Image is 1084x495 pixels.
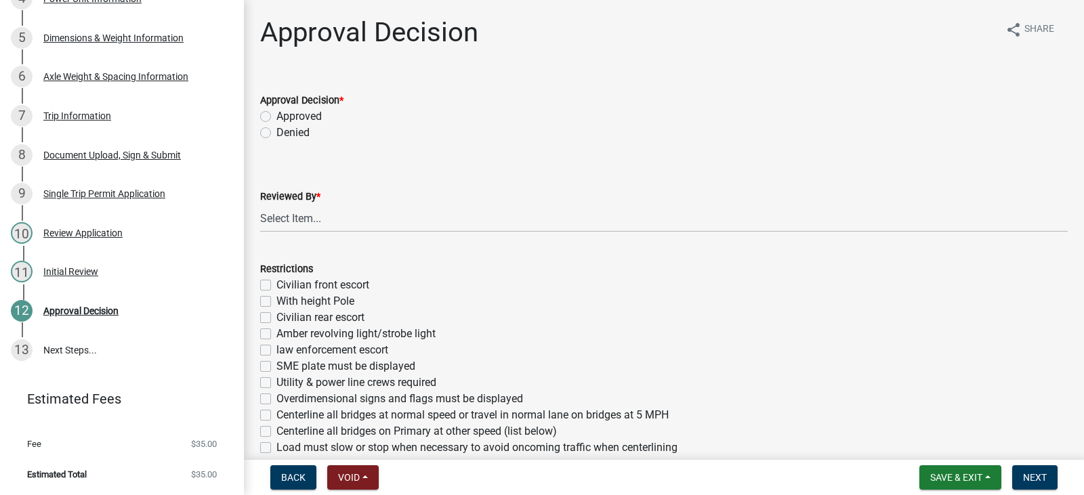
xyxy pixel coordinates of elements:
[1012,465,1058,490] button: Next
[919,465,1001,490] button: Save & Exit
[1024,22,1054,38] span: Share
[260,16,478,49] h1: Approval Decision
[276,108,322,125] label: Approved
[43,150,181,160] div: Document Upload, Sign & Submit
[27,439,41,448] span: Fee
[43,111,111,121] div: Trip Information
[11,27,33,49] div: 5
[27,470,87,479] span: Estimated Total
[276,423,557,439] label: Centerline all bridges on Primary at other speed (list below)
[11,105,33,127] div: 7
[276,293,354,309] label: With height Pole
[270,465,316,490] button: Back
[11,183,33,205] div: 9
[191,439,217,448] span: $35.00
[11,66,33,87] div: 6
[276,277,369,293] label: Civilian front escort
[11,385,222,412] a: Estimated Fees
[276,342,388,358] label: law enforcement escort
[11,261,33,282] div: 11
[11,222,33,244] div: 10
[11,144,33,166] div: 8
[276,309,364,326] label: Civilian rear escort
[276,439,677,456] label: Load must slow or stop when necessary to avoid oncoming traffic when centerlining
[1023,472,1047,483] span: Next
[260,265,313,274] label: Restrictions
[191,470,217,479] span: $35.00
[43,228,123,238] div: Review Application
[43,72,188,81] div: Axle Weight & Spacing Information
[327,465,379,490] button: Void
[43,267,98,276] div: Initial Review
[1005,22,1022,38] i: share
[11,300,33,322] div: 12
[43,306,119,316] div: Approval Decision
[276,326,436,342] label: Amber revolving light/strobe light
[281,472,306,483] span: Back
[995,16,1065,43] button: shareShare
[276,358,415,374] label: SME plate must be displayed
[260,192,320,202] label: Reviewed By
[276,374,436,391] label: Utility & power line crews required
[43,33,184,43] div: Dimensions & Weight Information
[276,391,523,407] label: Overdimensional signs and flags must be displayed
[43,189,165,198] div: Single Trip Permit Application
[11,339,33,361] div: 13
[276,407,669,423] label: Centerline all bridges at normal speed or travel in normal lane on bridges at 5 MPH
[276,125,310,141] label: Denied
[338,472,360,483] span: Void
[930,472,982,483] span: Save & Exit
[260,96,343,106] label: Approval Decision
